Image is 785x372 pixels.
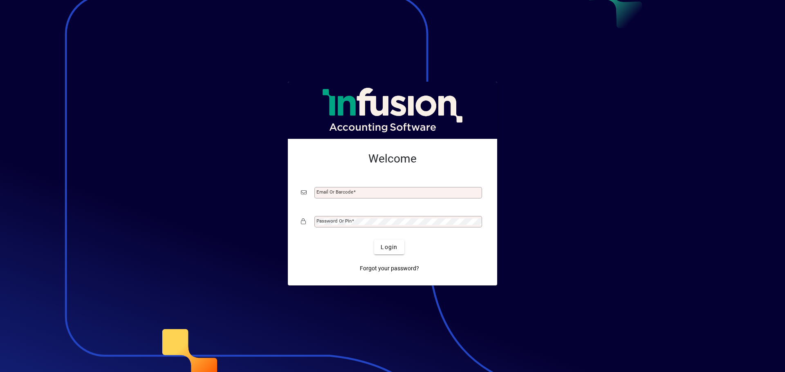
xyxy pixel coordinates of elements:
[360,264,419,273] span: Forgot your password?
[301,152,484,166] h2: Welcome
[381,243,397,252] span: Login
[374,240,404,254] button: Login
[316,218,352,224] mat-label: Password or Pin
[316,189,353,195] mat-label: Email or Barcode
[357,261,422,276] a: Forgot your password?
